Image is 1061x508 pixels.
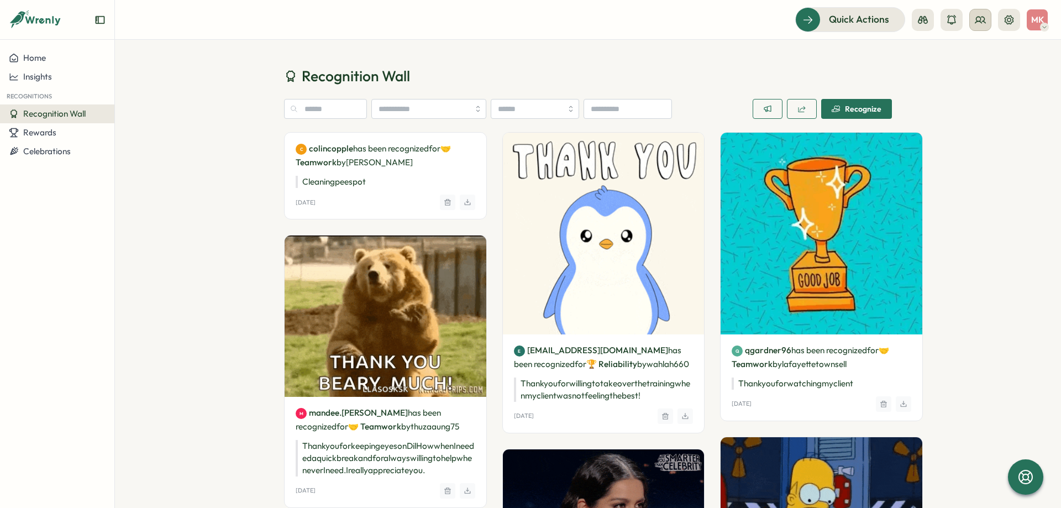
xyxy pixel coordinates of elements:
p: Thank you for keeping eyes on DilHow when I needed a quick break and for always willing to help w... [296,440,475,476]
button: Quick Actions [795,7,905,32]
span: 🤝 Teamwork [348,421,401,432]
span: for [867,345,879,355]
p: [DATE] [514,412,534,420]
span: Quick Actions [829,12,889,27]
img: Recognition Image [285,235,486,397]
span: Home [23,53,46,63]
p: [DATE] [732,400,752,407]
span: for [429,143,440,154]
span: 🏆 Reliability [586,359,637,369]
span: Q [736,345,739,357]
p: Cleaning pee spot [296,176,475,188]
p: has been recognized by wahlah660 [514,343,694,371]
p: Thank you for watching my client [732,378,911,390]
span: MK [1031,15,1044,24]
span: 🤝 Teamwork [732,345,889,369]
p: has been recognized by thuzaaung75 [296,406,475,433]
span: E [518,345,521,357]
a: Qqgardner96 [732,344,791,357]
p: [DATE] [296,487,316,494]
button: MK [1027,9,1048,30]
span: M [300,407,303,420]
a: E[EMAIL_ADDRESS][DOMAIN_NAME] [514,344,668,357]
span: for [337,421,348,432]
img: Recognition Image [503,133,705,334]
span: for [575,359,586,369]
button: Expand sidebar [94,14,106,25]
img: Recognition Image [721,133,922,334]
a: Ccolincopple [296,143,353,155]
div: Recognize [832,104,881,113]
span: C [300,143,303,155]
span: Celebrations [23,146,71,156]
p: has been recognized by lafayettetownsell [732,343,911,371]
span: Recognition Wall [23,108,86,119]
p: [DATE] [296,199,316,206]
p: Thank you for willing to take over the training when my client was not feeling the best! [514,378,694,402]
span: Rewards [23,127,56,138]
span: Insights [23,71,52,82]
span: Recognition Wall [302,66,410,86]
button: Recognize [821,99,892,119]
p: has been recognized by [PERSON_NAME] [296,142,475,169]
a: Mmandee.[PERSON_NAME] [296,407,408,419]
